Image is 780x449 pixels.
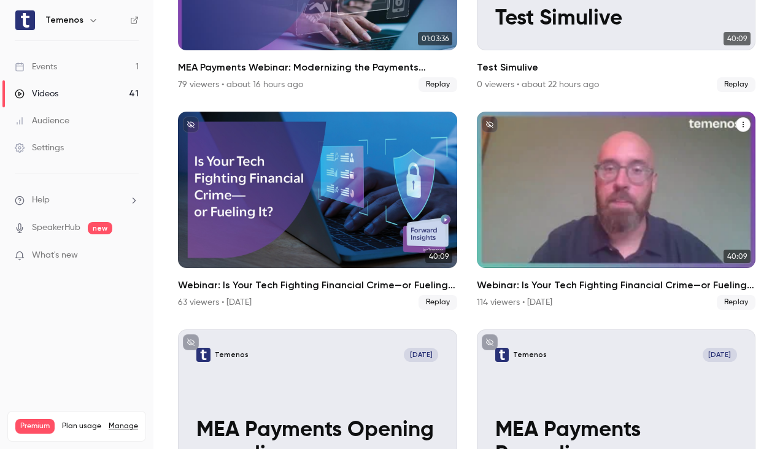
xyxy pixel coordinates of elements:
button: unpublished [183,334,199,350]
span: Plan usage [62,421,101,431]
span: new [88,222,112,234]
span: Replay [717,295,755,310]
div: 79 viewers • about 16 hours ago [178,79,303,91]
button: unpublished [183,117,199,132]
div: Videos [15,88,58,100]
span: Replay [419,77,457,92]
span: Replay [717,77,755,92]
div: Audience [15,115,69,127]
div: 0 viewers • about 22 hours ago [477,79,599,91]
span: Premium [15,419,55,434]
h6: Temenos [45,14,83,26]
div: 63 viewers • [DATE] [178,296,252,309]
p: Test Simulive [495,7,737,32]
img: MEA Payments Recording [495,348,509,361]
span: [DATE] [703,348,737,361]
span: 40:09 [425,250,452,263]
h2: MEA Payments Webinar: Modernizing the Payments Technology Stack for Banks in [DATE] and Beyond [178,60,457,75]
h2: Webinar: Is Your Tech Fighting Financial Crime—or Fueling It? [178,278,457,293]
img: MEA Payments Opening recording [196,348,210,361]
iframe: Noticeable Trigger [124,250,139,261]
span: What's new [32,249,78,262]
h2: Webinar: Is Your Tech Fighting Financial Crime—or Fueling It? [477,278,756,293]
img: Temenos [15,10,35,30]
h2: Test Simulive [477,60,756,75]
li: help-dropdown-opener [15,194,139,207]
p: Temenos [215,350,249,359]
span: Replay [419,295,457,310]
a: 40:09Webinar: Is Your Tech Fighting Financial Crime—or Fueling It?63 viewers • [DATE]Replay [178,112,457,310]
span: 01:03:36 [418,32,452,45]
p: Temenos [513,350,547,359]
button: unpublished [482,334,498,350]
a: SpeakerHub [32,221,80,234]
div: 114 viewers • [DATE] [477,296,552,309]
span: 40:09 [724,32,751,45]
span: [DATE] [404,348,438,361]
li: Webinar: Is Your Tech Fighting Financial Crime—or Fueling It? [477,112,756,310]
span: Help [32,194,50,207]
a: 40:09Webinar: Is Your Tech Fighting Financial Crime—or Fueling It?114 viewers • [DATE]Replay [477,112,756,310]
a: Manage [109,421,138,431]
li: Webinar: Is Your Tech Fighting Financial Crime—or Fueling It? [178,112,457,310]
div: Settings [15,142,64,154]
button: unpublished [482,117,498,132]
span: 40:09 [724,250,751,263]
div: Events [15,61,57,73]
